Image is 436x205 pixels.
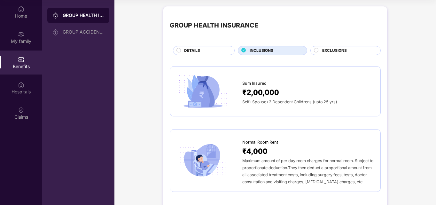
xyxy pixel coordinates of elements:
[242,87,279,98] span: ₹2,00,000
[18,31,24,37] img: svg+xml;base64,PHN2ZyB3aWR0aD0iMjAiIGhlaWdodD0iMjAiIHZpZXdCb3g9IjAgMCAyMCAyMCIgZmlsbD0ibm9uZSIgeG...
[52,29,59,35] img: svg+xml;base64,PHN2ZyB3aWR0aD0iMjAiIGhlaWdodD0iMjAiIHZpZXdCb3g9IjAgMCAyMCAyMCIgZmlsbD0ibm9uZSIgeG...
[176,73,230,110] img: icon
[18,56,24,63] img: svg+xml;base64,PHN2ZyBpZD0iQmVuZWZpdHMiIHhtbG5zPSJodHRwOi8vd3d3LnczLm9yZy8yMDAwL3N2ZyIgd2lkdGg9Ij...
[176,142,230,179] img: icon
[242,99,337,104] span: Self+Spouse+2 Dependent Childrens (upto 25 yrs)
[242,146,268,157] span: ₹4,000
[18,82,24,88] img: svg+xml;base64,PHN2ZyBpZD0iSG9zcGl0YWxzIiB4bWxucz0iaHR0cDovL3d3dy53My5vcmcvMjAwMC9zdmciIHdpZHRoPS...
[242,80,267,87] span: Sum Insured
[242,139,278,146] span: Normal Room Rent
[250,48,273,54] span: INCLUSIONS
[52,12,59,19] img: svg+xml;base64,PHN2ZyB3aWR0aD0iMjAiIGhlaWdodD0iMjAiIHZpZXdCb3g9IjAgMCAyMCAyMCIgZmlsbD0ibm9uZSIgeG...
[63,29,104,35] div: GROUP ACCIDENTAL INSURANCE
[242,158,373,184] span: Maximum amount of per day room charges for normal room. Subject to proportionate deduction.They t...
[63,12,104,19] div: GROUP HEALTH INSURANCE
[18,6,24,12] img: svg+xml;base64,PHN2ZyBpZD0iSG9tZSIgeG1sbnM9Imh0dHA6Ly93d3cudzMub3JnLzIwMDAvc3ZnIiB3aWR0aD0iMjAiIG...
[170,20,258,30] div: GROUP HEALTH INSURANCE
[184,48,200,54] span: DETAILS
[18,107,24,113] img: svg+xml;base64,PHN2ZyBpZD0iQ2xhaW0iIHhtbG5zPSJodHRwOi8vd3d3LnczLm9yZy8yMDAwL3N2ZyIgd2lkdGg9IjIwIi...
[322,48,347,54] span: EXCLUSIONS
